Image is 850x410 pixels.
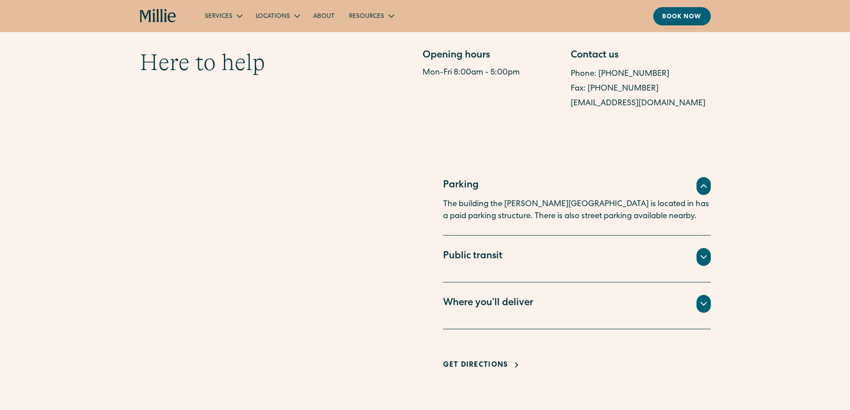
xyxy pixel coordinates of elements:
a: Get Directions [443,360,522,371]
div: Where you’ll deliver [443,296,533,311]
a: About [306,8,342,23]
div: Contact us [571,49,711,63]
p: The building the [PERSON_NAME][GEOGRAPHIC_DATA] is located in has a paid parking structure. There... [443,199,711,223]
div: Locations [256,12,290,21]
a: Phone: [PHONE_NUMBER] [571,70,669,78]
a: home [140,9,177,23]
div: Book now [662,12,702,22]
div: Parking [443,178,479,193]
a: Fax: [PHONE_NUMBER] [571,85,659,93]
div: Services [198,8,249,23]
a: [EMAIL_ADDRESS][DOMAIN_NAME] [571,99,705,108]
div: Public transit [443,249,502,264]
div: Get Directions [443,360,508,371]
div: Services [205,12,232,21]
a: Book now [653,7,711,25]
div: Locations [249,8,306,23]
div: Resources [342,8,400,23]
div: Resources [349,12,384,21]
h2: Here to help [140,49,265,76]
div: Opening hours [423,49,563,63]
div: Mon-Fri 8:00am - 5:00pm [423,67,563,79]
